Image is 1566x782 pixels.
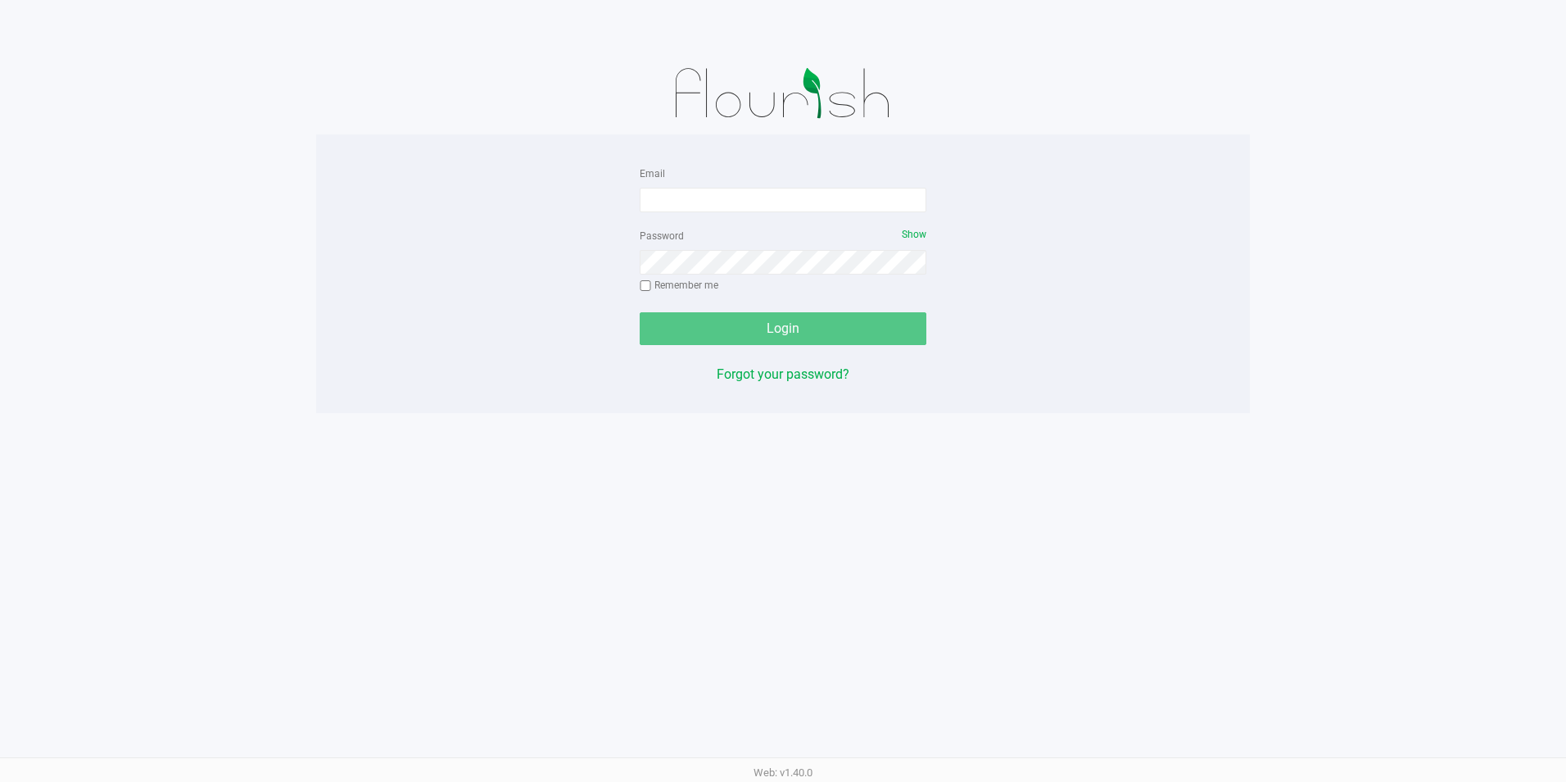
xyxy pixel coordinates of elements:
[640,278,718,293] label: Remember me
[640,229,684,243] label: Password
[902,229,926,240] span: Show
[640,280,651,292] input: Remember me
[640,166,665,181] label: Email
[754,766,812,779] span: Web: v1.40.0
[717,365,849,384] button: Forgot your password?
